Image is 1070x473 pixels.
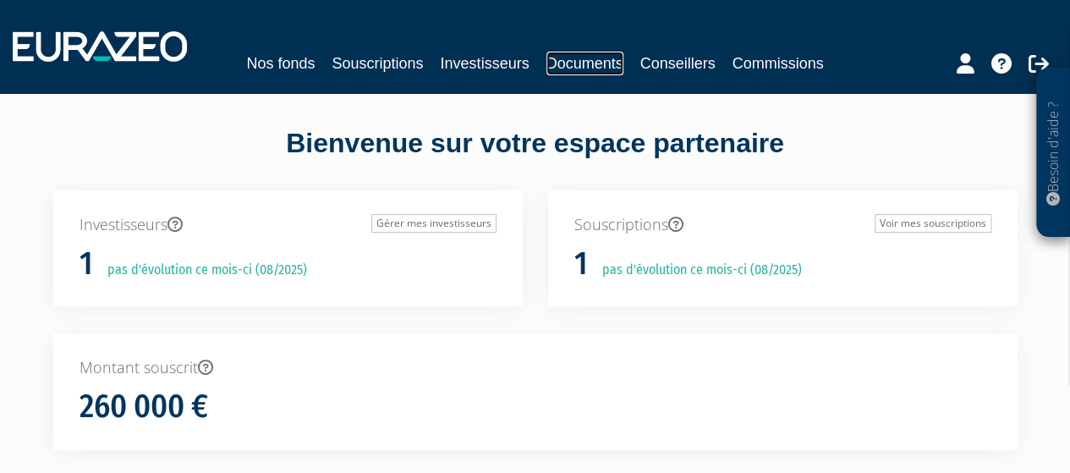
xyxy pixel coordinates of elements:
[41,124,1030,190] div: Bienvenue sur votre espace partenaire
[80,214,497,236] p: Investisseurs
[13,31,187,62] img: 1732889491-logotype_eurazeo_blanc_rvb.png
[371,214,497,233] a: Gérer mes investisseurs
[440,52,529,75] a: Investisseurs
[80,357,991,379] p: Montant souscrit
[1044,77,1063,229] p: Besoin d'aide ?
[546,52,623,75] a: Documents
[640,52,716,75] a: Conseillers
[80,389,208,425] h1: 260 000 €
[574,246,588,282] h1: 1
[80,246,93,282] h1: 1
[875,214,991,233] a: Voir mes souscriptions
[96,261,307,280] p: pas d'évolution ce mois-ci (08/2025)
[246,52,315,75] a: Nos fonds
[733,52,824,75] a: Commissions
[590,261,802,280] p: pas d'évolution ce mois-ci (08/2025)
[332,52,423,75] a: Souscriptions
[574,214,991,236] p: Souscriptions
